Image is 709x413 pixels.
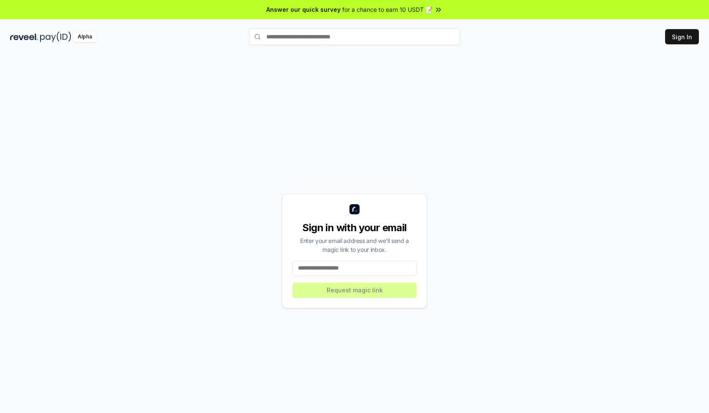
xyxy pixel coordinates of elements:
[342,5,433,14] span: for a chance to earn 10 USDT 📝
[665,29,699,44] button: Sign In
[266,5,341,14] span: Answer our quick survey
[40,32,71,42] img: pay_id
[10,32,38,42] img: reveel_dark
[73,32,97,42] div: Alpha
[349,204,360,214] img: logo_small
[292,236,417,254] div: Enter your email address and we’ll send a magic link to your inbox.
[292,221,417,235] div: Sign in with your email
